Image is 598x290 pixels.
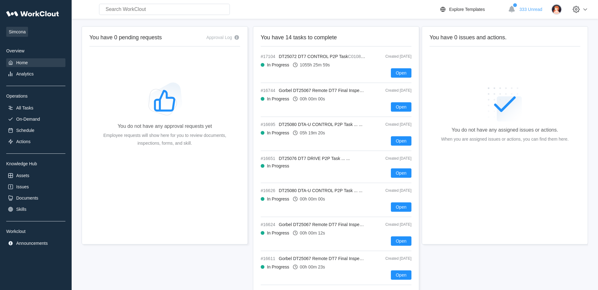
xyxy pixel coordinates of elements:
div: 00h 00m 00s [300,96,325,101]
mark: C01081 [348,54,363,59]
div: Issues [16,184,29,189]
button: Open [391,102,411,112]
div: In Progress [267,163,289,168]
a: Announcements [6,239,65,248]
h2: You have 14 tasks to complete [261,34,411,41]
a: On-Demand [6,115,65,123]
a: Documents [6,194,65,202]
span: DT25080 DTA-U CONTROL P2P Task ... ... [279,188,363,193]
a: Issues [6,182,65,191]
span: #16651 [261,156,276,161]
div: Operations [6,94,65,99]
div: Created [DATE] [371,88,411,93]
div: Actions [16,139,31,144]
div: Schedule [16,128,34,133]
span: #17104 [261,54,276,59]
span: Open [396,273,406,277]
span: #16744 [261,88,276,93]
div: On-Demand [16,117,40,122]
a: Home [6,58,65,67]
div: You do not have any assigned issues or actions. [452,127,558,133]
a: Schedule [6,126,65,135]
span: #16695 [261,122,276,127]
div: Documents [16,196,38,201]
span: DT25076 DT7 DRIVE P2P Task ... ... [279,156,350,161]
div: In Progress [267,96,289,101]
div: 00h 00m 23s [300,264,325,269]
span: Open [396,71,406,75]
div: Created [DATE] [371,188,411,193]
button: Open [391,270,411,280]
span: #16626 [261,188,276,193]
div: Announcements [16,241,48,246]
span: 333 Unread [520,7,542,12]
span: Gorbel DT25067 Remote DT7 Final Inspection Task ... ... [279,256,388,261]
span: Gorbel DT25067 Remote DT7 Final Inspection Task ... ... [279,88,388,93]
div: Skills [16,207,26,212]
a: Skills [6,205,65,214]
button: Open [391,136,411,146]
div: Analytics [16,71,34,76]
div: In Progress [267,264,289,269]
span: Open [396,239,406,243]
span: Open [396,171,406,175]
h2: You have 0 issues and actions. [430,34,580,41]
div: Approval Log [206,35,232,40]
span: Simcona [6,27,28,37]
div: In Progress [267,230,289,235]
div: 00h 00m 12s [300,230,325,235]
input: Search WorkClout [99,4,230,15]
div: You do not have any approval requests yet [118,123,212,129]
div: Created [DATE] [371,256,411,261]
a: Assets [6,171,65,180]
div: All Tasks [16,105,33,110]
button: Open [391,202,411,212]
a: Explore Templates [439,6,505,13]
div: In Progress [267,196,289,201]
div: Workclout [6,229,65,234]
div: Overview [6,48,65,53]
span: #16611 [261,256,276,261]
div: 1055h 25m 59s [300,62,330,67]
button: Open [391,168,411,178]
a: All Tasks [6,104,65,112]
div: Knowledge Hub [6,161,65,166]
span: Open [396,139,406,143]
div: 05h 19m 20s [300,130,325,135]
div: Created [DATE] [371,222,411,227]
img: user-2.png [551,4,562,15]
div: Created [DATE] [371,54,411,59]
div: When you are assigned issues or actions, you can find them here. [441,135,568,143]
div: Employee requests will show here for you to review documents, inspections, forms, and skill. [99,132,230,147]
div: Created [DATE] [371,156,411,161]
div: Assets [16,173,29,178]
div: 00h 00m 00s [300,196,325,201]
div: Home [16,60,28,65]
span: Open [396,205,406,209]
h2: You have 0 pending requests [89,34,162,41]
span: DT25080 DTA-U CONTROL P2P Task ... ... [279,122,363,127]
button: Open [391,68,411,78]
span: DT25072 DT7 CONTROL P2P Task [279,54,348,59]
a: Analytics [6,70,65,78]
span: Open [396,105,406,109]
div: Explore Templates [449,7,485,12]
span: #16624 [261,222,276,227]
a: Actions [6,137,65,146]
div: Created [DATE] [371,122,411,127]
div: In Progress [267,62,289,67]
button: Open [391,236,411,246]
div: In Progress [267,130,289,135]
span: Gorbel DT25067 Remote DT7 Final Inspection Task ... ... [279,222,388,227]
